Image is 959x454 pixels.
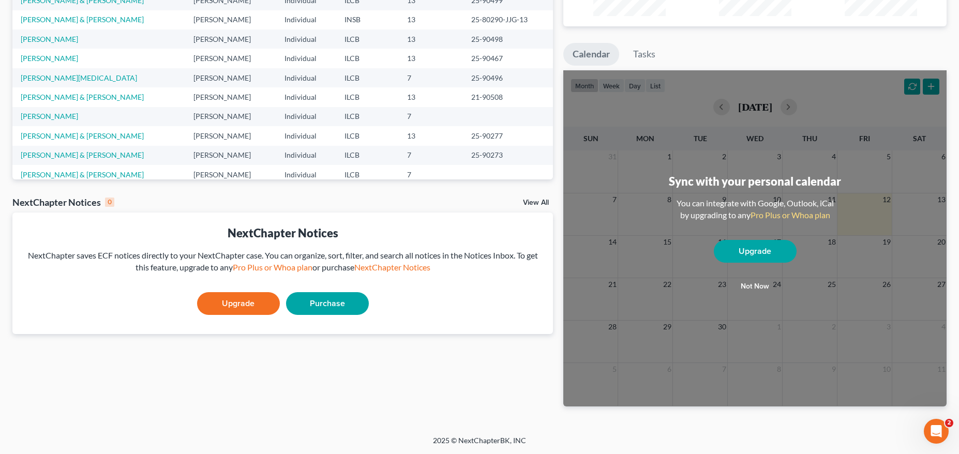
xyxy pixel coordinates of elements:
[399,49,463,68] td: 13
[714,276,797,297] button: Not now
[669,173,841,189] div: Sync with your personal calendar
[924,419,949,444] iframe: Intercom live chat
[399,126,463,145] td: 13
[463,87,553,107] td: 21-90508
[276,29,336,49] td: Individual
[336,49,399,68] td: ILCB
[21,35,78,43] a: [PERSON_NAME]
[276,126,336,145] td: Individual
[185,165,277,184] td: [PERSON_NAME]
[336,87,399,107] td: ILCB
[463,49,553,68] td: 25-90467
[563,43,619,66] a: Calendar
[276,165,336,184] td: Individual
[336,146,399,165] td: ILCB
[463,146,553,165] td: 25-90273
[276,10,336,29] td: Individual
[714,240,797,263] a: Upgrade
[21,250,545,274] div: NextChapter saves ECF notices directly to your NextChapter case. You can organize, sort, filter, ...
[354,262,430,272] a: NextChapter Notices
[276,49,336,68] td: Individual
[336,126,399,145] td: ILCB
[399,146,463,165] td: 7
[21,225,545,241] div: NextChapter Notices
[336,68,399,87] td: ILCB
[21,170,144,179] a: [PERSON_NAME] & [PERSON_NAME]
[12,196,114,208] div: NextChapter Notices
[336,107,399,126] td: ILCB
[197,292,280,315] a: Upgrade
[21,112,78,120] a: [PERSON_NAME]
[463,10,553,29] td: 25-80290-JJG-13
[21,54,78,63] a: [PERSON_NAME]
[185,107,277,126] td: [PERSON_NAME]
[945,419,953,427] span: 2
[336,10,399,29] td: INSB
[336,29,399,49] td: ILCB
[751,210,830,220] a: Pro Plus or Whoa plan
[336,165,399,184] td: ILCB
[185,146,277,165] td: [PERSON_NAME]
[185,68,277,87] td: [PERSON_NAME]
[276,146,336,165] td: Individual
[463,29,553,49] td: 25-90498
[21,15,144,24] a: [PERSON_NAME] & [PERSON_NAME]
[185,10,277,29] td: [PERSON_NAME]
[399,29,463,49] td: 13
[399,10,463,29] td: 13
[233,262,312,272] a: Pro Plus or Whoa plan
[276,107,336,126] td: Individual
[21,73,137,82] a: [PERSON_NAME][MEDICAL_DATA]
[185,87,277,107] td: [PERSON_NAME]
[185,49,277,68] td: [PERSON_NAME]
[185,435,774,454] div: 2025 © NextChapterBK, INC
[399,87,463,107] td: 13
[399,107,463,126] td: 7
[185,126,277,145] td: [PERSON_NAME]
[523,199,549,206] a: View All
[21,93,144,101] a: [PERSON_NAME] & [PERSON_NAME]
[463,126,553,145] td: 25-90277
[21,131,144,140] a: [PERSON_NAME] & [PERSON_NAME]
[399,165,463,184] td: 7
[276,68,336,87] td: Individual
[624,43,665,66] a: Tasks
[276,87,336,107] td: Individual
[672,198,838,221] div: You can integrate with Google, Outlook, iCal by upgrading to any
[105,198,114,207] div: 0
[399,68,463,87] td: 7
[286,292,369,315] a: Purchase
[185,29,277,49] td: [PERSON_NAME]
[463,68,553,87] td: 25-90496
[21,150,144,159] a: [PERSON_NAME] & [PERSON_NAME]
